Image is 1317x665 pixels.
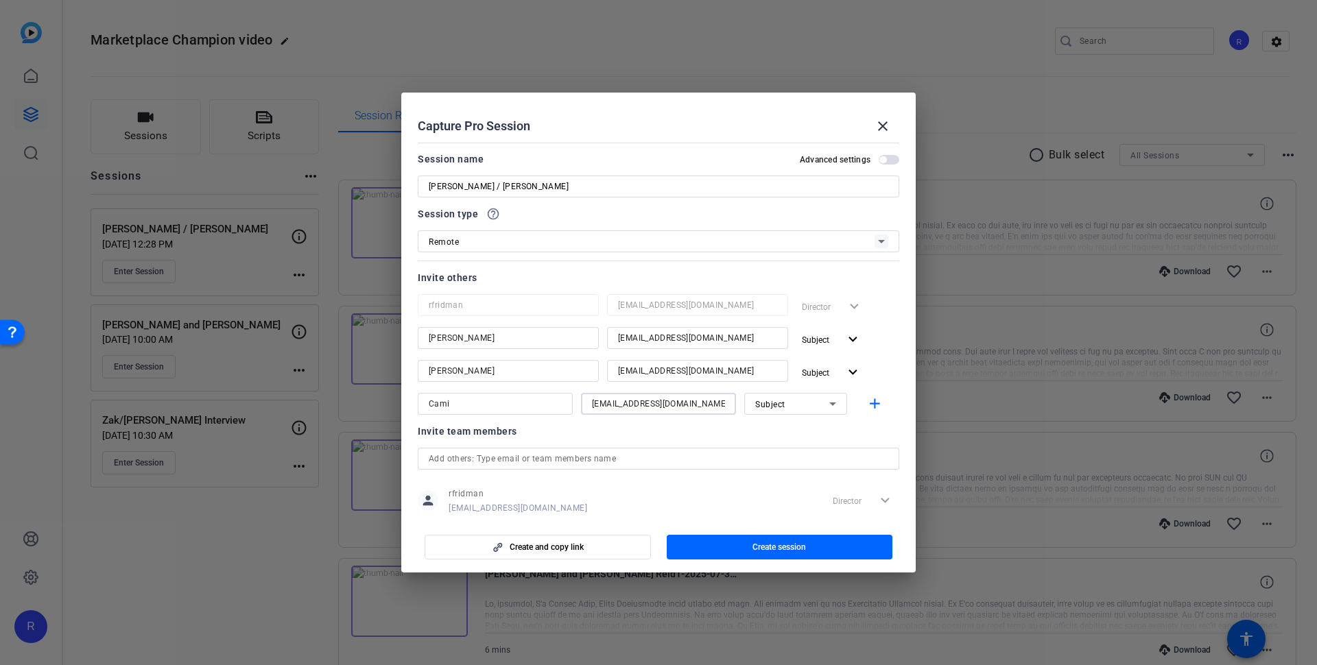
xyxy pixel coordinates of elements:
[844,331,862,348] mat-icon: expand_more
[418,490,438,511] mat-icon: person
[796,360,867,385] button: Subject
[418,423,899,439] div: Invite team members
[418,206,478,222] span: Session type
[802,335,829,345] span: Subject
[425,535,651,559] button: Create and copy link
[667,535,893,559] button: Create session
[429,237,459,247] span: Remote
[429,363,588,379] input: Name...
[429,450,888,467] input: Add others: Type email or team members name
[429,297,588,313] input: Name...
[802,368,829,378] span: Subject
[429,330,588,346] input: Name...
[510,542,584,553] span: Create and copy link
[592,396,725,412] input: Email...
[449,488,587,499] span: rfridman
[618,297,777,313] input: Email...
[618,330,777,346] input: Email...
[449,503,587,513] span: [EMAIL_ADDRESS][DOMAIN_NAME]
[800,154,870,165] h2: Advanced settings
[486,207,500,221] mat-icon: help_outline
[755,400,785,409] span: Subject
[618,363,777,379] input: Email...
[418,151,484,167] div: Session name
[866,396,883,413] mat-icon: add
[429,178,888,195] input: Enter Session Name
[844,364,862,381] mat-icon: expand_more
[796,327,867,352] button: Subject
[418,269,899,286] div: Invite others
[752,542,806,553] span: Create session
[429,396,562,412] input: Name...
[418,110,899,143] div: Capture Pro Session
[875,118,891,134] mat-icon: close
